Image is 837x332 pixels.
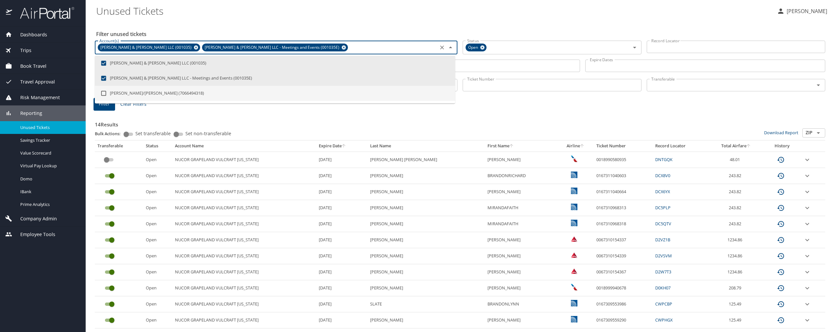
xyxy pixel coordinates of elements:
span: IBank [20,189,78,195]
span: Book Travel [12,63,46,70]
a: CWPCBP [655,301,672,307]
p: Bulk Actions: [95,131,126,137]
td: 0018990580935 [594,152,653,168]
span: Risk Management [12,94,60,101]
td: [DATE] [316,216,367,232]
td: [DATE] [316,280,367,296]
span: Travel Approval [12,78,55,85]
td: 243.82 [709,184,764,200]
td: [DATE] [316,232,367,248]
button: expand row [803,172,811,180]
td: [PERSON_NAME] [485,264,557,280]
button: Open [814,128,823,138]
td: 0167311040664 [594,184,653,200]
button: expand row [803,284,811,292]
a: DCX6YX [655,189,670,194]
td: MIRANDAFAITH [485,200,557,216]
th: Status [143,140,172,152]
td: 1234.86 [709,264,764,280]
td: BRANDONRICHARD [485,168,557,184]
td: 0167311040603 [594,168,653,184]
td: Open [143,184,172,200]
p: [PERSON_NAME] [785,7,827,15]
img: United Airlines [571,204,577,210]
td: NUCOR GRAPELAND VULCRAFT [US_STATE] [172,232,316,248]
div: [PERSON_NAME] & [PERSON_NAME] LLC - Meetings and Events (001035E) [202,44,348,51]
li: [PERSON_NAME]/[PERSON_NAME] (7066494318) [95,86,455,101]
a: CWPHGX [655,317,673,323]
td: 0167310968318 [594,216,653,232]
span: Value Scorecard [20,150,78,156]
td: MIRANDAFAITH [485,216,557,232]
td: NUCOR GRAPELAND VULCRAFT [US_STATE] [172,248,316,264]
span: Trips [12,47,31,54]
td: 243.82 [709,168,764,184]
img: United Airlines [571,188,577,194]
td: SLATE [367,296,485,312]
td: [DATE] [316,264,367,280]
td: [PERSON_NAME] [485,152,557,168]
td: Open [143,264,172,280]
td: 243.82 [709,200,764,216]
span: Prime Analytics [20,201,78,208]
div: Open [466,44,487,51]
button: sort [746,144,751,148]
td: 0067310154367 [594,264,653,280]
th: Ticket Number [594,140,653,152]
td: 48.01 [709,152,764,168]
button: sort [342,144,346,148]
td: Open [143,216,172,232]
td: NUCOR GRAPELAND VULCRAFT [US_STATE] [172,168,316,184]
td: NUCOR GRAPELAND VULCRAFT [US_STATE] [172,216,316,232]
td: 125.49 [709,296,764,312]
li: [PERSON_NAME] & [PERSON_NAME] LLC (001035) [95,56,455,71]
a: DC5QTV [655,221,671,227]
button: Open [630,43,639,52]
td: 0167309553986 [594,296,653,312]
td: [DATE] [316,248,367,264]
td: [DATE] [316,312,367,328]
a: DNTGQK [655,157,673,162]
a: DC5PLP [655,205,671,211]
td: [PERSON_NAME] [485,248,557,264]
span: [PERSON_NAME] & [PERSON_NAME] LLC - Meetings and Events (001035E) [202,44,343,51]
button: expand row [803,220,811,228]
li: [PERSON_NAME] & [PERSON_NAME] LLC - Meetings and Events (001035E) [95,71,455,86]
td: NUCOR GRAPELAND VULCRAFT [US_STATE] [172,312,316,328]
h2: Filter unused tickets [96,29,827,39]
td: Open [143,312,172,328]
span: Domo [20,176,78,182]
td: [PERSON_NAME] [367,200,485,216]
span: Company Admin [12,215,57,222]
td: NUCOR GRAPELAND VULCRAFT [US_STATE] [172,200,316,216]
button: expand row [803,188,811,196]
td: NUCOR GRAPELAND VULCRAFT [US_STATE] [172,184,316,200]
img: airportal-logo.png [13,7,74,19]
button: sort [509,144,514,148]
td: Open [143,248,172,264]
img: icon-airportal.png [6,7,13,19]
span: Set non-transferable [185,131,231,136]
td: NUCOR GRAPELAND VULCRAFT [US_STATE] [172,152,316,168]
td: 0167309559290 [594,312,653,328]
img: American Airlines [571,284,577,290]
td: Open [143,152,172,168]
td: [PERSON_NAME] [PERSON_NAME] [367,152,485,168]
a: D0KH07 [655,285,671,291]
button: expand row [803,236,811,244]
img: United Airlines [571,220,577,226]
td: [PERSON_NAME] [367,168,485,184]
td: [DATE] [316,200,367,216]
th: History [764,140,801,152]
th: Expire Date [316,140,367,152]
td: [DATE] [316,168,367,184]
img: Delta Airlines [571,252,577,258]
button: expand row [803,204,811,212]
td: [PERSON_NAME] [367,232,485,248]
div: [PERSON_NAME] & [PERSON_NAME] LLC (001035) [98,44,200,51]
td: [PERSON_NAME] [367,184,485,200]
td: Open [143,232,172,248]
td: [DATE] [316,152,367,168]
button: expand row [803,300,811,308]
div: Transferable [97,143,141,149]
